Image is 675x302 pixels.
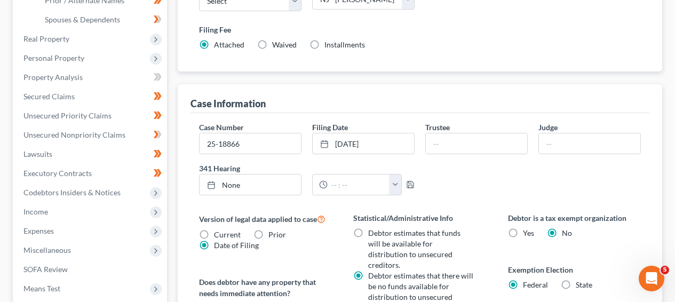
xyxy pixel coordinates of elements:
a: Secured Claims [15,87,167,106]
a: Spouses & Dependents [36,10,167,29]
span: Miscellaneous [23,245,71,255]
span: Income [23,207,48,216]
label: Judge [538,122,558,133]
span: Expenses [23,226,54,235]
span: Unsecured Nonpriority Claims [23,130,125,139]
span: State [576,280,592,289]
span: Installments [324,40,365,49]
iframe: Intercom live chat [639,266,664,291]
span: No [562,228,572,237]
label: Does debtor have any property that needs immediate attention? [199,276,332,299]
label: Filing Date [312,122,348,133]
label: Debtor is a tax exempt organization [508,212,641,224]
label: Exemption Election [508,264,641,275]
a: SOFA Review [15,260,167,279]
label: Filing Fee [199,24,641,35]
span: Personal Property [23,53,84,62]
span: Real Property [23,34,69,43]
span: Current [214,230,241,239]
span: Lawsuits [23,149,52,158]
span: SOFA Review [23,265,68,274]
a: Executory Contracts [15,164,167,183]
span: Secured Claims [23,92,75,101]
span: Debtor estimates that funds will be available for distribution to unsecured creditors. [368,228,460,269]
a: Property Analysis [15,68,167,87]
label: 341 Hearing [194,163,420,174]
span: Prior [268,230,286,239]
span: Property Analysis [23,73,83,82]
label: Version of legal data applied to case [199,212,332,225]
label: Statistical/Administrative Info [353,212,486,224]
input: -- : -- [328,174,390,195]
input: -- [426,133,527,154]
label: Case Number [199,122,244,133]
a: Unsecured Nonpriority Claims [15,125,167,145]
span: Yes [523,228,534,237]
input: Enter case number... [200,133,301,154]
span: Codebtors Insiders & Notices [23,188,121,197]
div: Case Information [190,97,266,110]
span: Means Test [23,284,60,293]
span: Date of Filing [214,241,259,250]
a: Unsecured Priority Claims [15,106,167,125]
input: -- [539,133,640,154]
span: Federal [523,280,548,289]
span: Spouses & Dependents [45,15,120,24]
span: Attached [214,40,244,49]
label: Trustee [425,122,450,133]
a: Lawsuits [15,145,167,164]
span: Waived [272,40,297,49]
span: 5 [661,266,669,274]
span: Executory Contracts [23,169,92,178]
a: [DATE] [313,133,414,154]
span: Unsecured Priority Claims [23,111,112,120]
a: None [200,174,301,195]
